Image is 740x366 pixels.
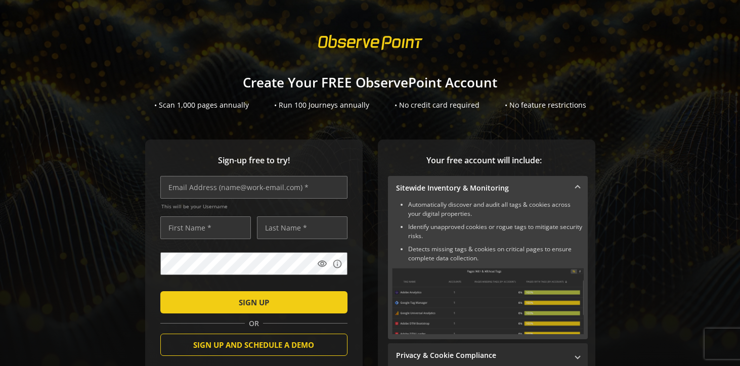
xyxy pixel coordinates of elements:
span: Sign-up free to try! [160,155,347,166]
li: Identify unapproved cookies or rogue tags to mitigate security risks. [408,222,584,241]
div: • No credit card required [395,100,480,110]
span: SIGN UP [239,293,269,311]
mat-icon: visibility [317,259,327,269]
li: Detects missing tags & cookies on critical pages to ensure complete data collection. [408,245,584,263]
input: Email Address (name@work-email.com) * [160,176,347,199]
mat-icon: info [332,259,342,269]
input: First Name * [160,216,251,239]
div: Sitewide Inventory & Monitoring [388,200,588,339]
div: • Scan 1,000 pages annually [154,100,249,110]
button: SIGN UP AND SCHEDULE A DEMO [160,334,347,356]
div: • No feature restrictions [505,100,586,110]
span: Your free account will include: [388,155,580,166]
mat-expansion-panel-header: Sitewide Inventory & Monitoring [388,176,588,200]
span: OR [245,318,263,329]
span: This will be your Username [161,203,347,210]
img: Sitewide Inventory & Monitoring [392,268,584,334]
li: Automatically discover and audit all tags & cookies across your digital properties. [408,200,584,218]
input: Last Name * [257,216,347,239]
mat-panel-title: Sitewide Inventory & Monitoring [396,183,568,193]
span: SIGN UP AND SCHEDULE A DEMO [193,336,314,354]
div: • Run 100 Journeys annually [274,100,369,110]
button: SIGN UP [160,291,347,313]
mat-panel-title: Privacy & Cookie Compliance [396,350,568,360]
